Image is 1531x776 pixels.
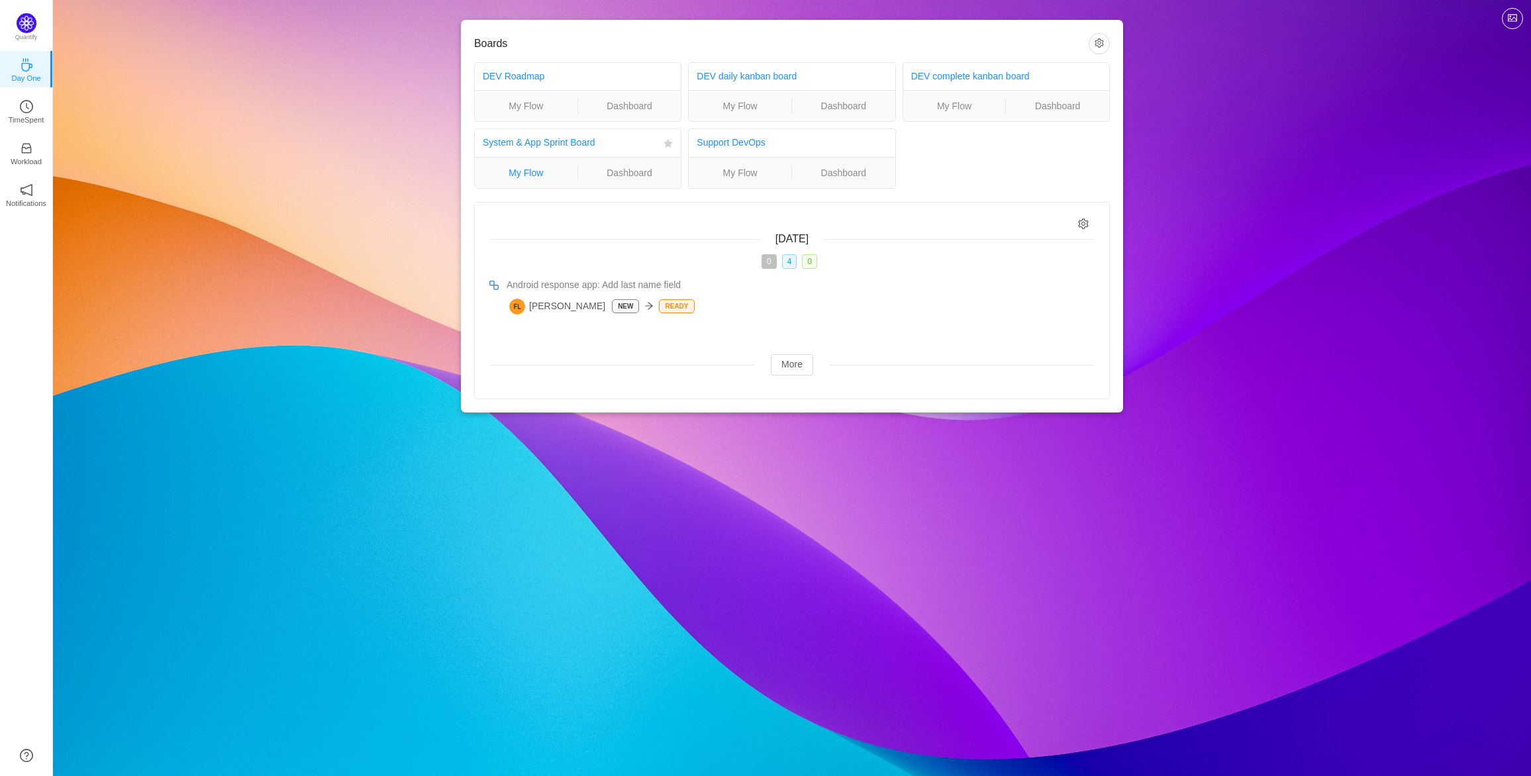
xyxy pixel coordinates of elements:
[20,187,33,201] a: icon: notificationNotifications
[664,139,673,148] i: icon: star
[474,37,1089,50] h3: Boards
[1006,99,1109,113] a: Dashboard
[660,300,693,313] p: Ready
[1502,8,1523,29] button: icon: picture
[507,278,1093,292] a: Android response app: Add last name field
[792,99,895,113] a: Dashboard
[15,33,38,42] p: Quantify
[20,183,33,197] i: icon: notification
[578,99,681,113] a: Dashboard
[9,114,44,126] p: TimeSpent
[697,137,765,148] a: Support DevOps
[483,137,595,148] a: System & App Sprint Board
[20,146,33,159] a: icon: inboxWorkload
[762,254,777,269] span: 0
[6,197,46,209] p: Notifications
[578,166,681,180] a: Dashboard
[697,71,797,81] a: DEV daily kanban board
[20,104,33,117] a: icon: clock-circleTimeSpent
[17,13,36,33] img: Quantify
[20,142,33,155] i: icon: inbox
[802,254,817,269] span: 0
[775,233,809,244] span: [DATE]
[911,71,1030,81] a: DEV complete kanban board
[509,299,525,315] img: FL
[475,166,577,180] a: My Flow
[20,62,33,75] a: icon: coffeeDay One
[792,166,895,180] a: Dashboard
[20,100,33,113] i: icon: clock-circle
[509,299,605,315] span: [PERSON_NAME]
[903,99,1006,113] a: My Flow
[1089,33,1110,54] button: icon: setting
[507,278,681,292] span: Android response app: Add last name field
[1078,218,1089,230] i: icon: setting
[483,71,544,81] a: DEV Roadmap
[771,354,813,375] button: More
[644,301,654,311] i: icon: arrow-right
[475,99,577,113] a: My Flow
[613,300,638,313] p: New
[11,72,40,84] p: Day One
[689,99,791,113] a: My Flow
[20,749,33,762] a: icon: question-circle
[689,166,791,180] a: My Flow
[20,58,33,72] i: icon: coffee
[11,156,42,168] p: Workload
[782,254,797,269] span: 4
